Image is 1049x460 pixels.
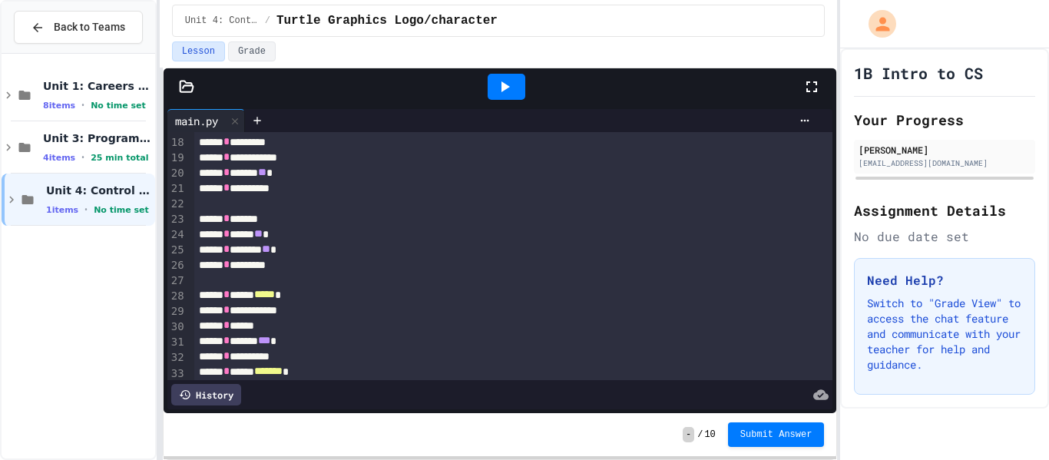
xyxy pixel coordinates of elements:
[167,335,187,350] div: 31
[167,212,187,227] div: 23
[81,99,84,111] span: •
[854,109,1035,131] h2: Your Progress
[167,109,245,132] div: main.py
[46,184,152,197] span: Unit 4: Control Structures
[167,151,187,166] div: 19
[167,289,187,304] div: 28
[854,227,1035,246] div: No due date set
[867,296,1022,372] p: Switch to "Grade View" to access the chat feature and communicate with your teacher for help and ...
[859,143,1031,157] div: [PERSON_NAME]
[859,157,1031,169] div: [EMAIL_ADDRESS][DOMAIN_NAME]
[167,350,187,366] div: 32
[167,197,187,212] div: 22
[81,151,84,164] span: •
[84,204,88,216] span: •
[167,304,187,319] div: 29
[91,101,146,111] span: No time set
[276,12,498,30] span: Turtle Graphics Logo/character
[854,200,1035,221] h2: Assignment Details
[683,427,694,442] span: -
[167,135,187,151] div: 18
[167,258,187,273] div: 26
[185,15,259,27] span: Unit 4: Control Structures
[167,113,226,129] div: main.py
[172,41,225,61] button: Lesson
[171,384,241,405] div: History
[740,429,812,441] span: Submit Answer
[167,227,187,243] div: 24
[852,6,900,41] div: My Account
[167,366,187,382] div: 33
[167,166,187,181] div: 20
[854,62,983,84] h1: 1B Intro to CS
[728,422,825,447] button: Submit Answer
[167,181,187,197] div: 21
[265,15,270,27] span: /
[43,131,152,145] span: Unit 3: Programming Fundamentals
[46,205,78,215] span: 1 items
[43,101,75,111] span: 8 items
[167,273,187,289] div: 27
[167,319,187,335] div: 30
[54,19,125,35] span: Back to Teams
[704,429,715,441] span: 10
[43,153,75,163] span: 4 items
[167,243,187,258] div: 25
[43,79,152,93] span: Unit 1: Careers & Professionalism
[94,205,149,215] span: No time set
[867,271,1022,290] h3: Need Help?
[697,429,703,441] span: /
[14,11,143,44] button: Back to Teams
[91,153,148,163] span: 25 min total
[228,41,276,61] button: Grade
